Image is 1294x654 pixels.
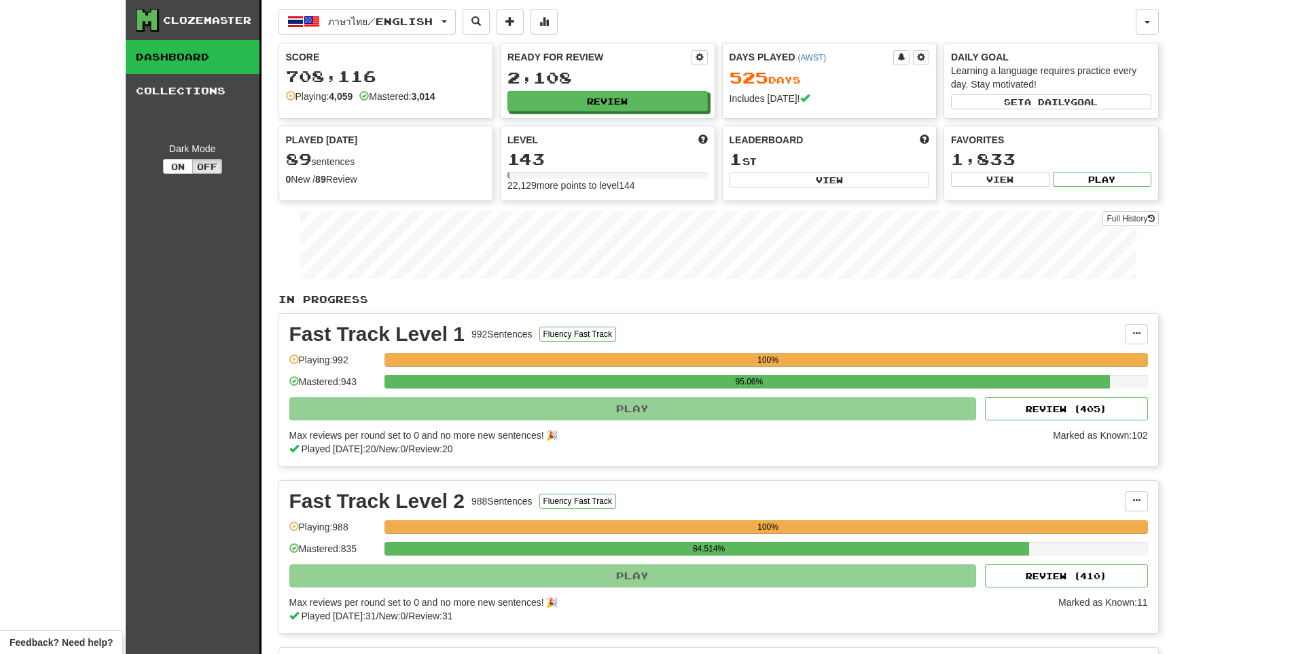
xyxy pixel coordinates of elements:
[289,324,465,344] div: Fast Track Level 1
[359,90,435,103] div: Mastered:
[507,91,708,111] button: Review
[730,151,930,168] div: st
[730,133,804,147] span: Leaderboard
[507,69,708,86] div: 2,108
[920,133,929,147] span: This week in points, UTC
[289,520,378,543] div: Playing: 988
[1058,596,1148,623] div: Marked as Known: 11
[507,50,691,64] div: Ready for Review
[406,611,408,621] span: /
[286,172,486,186] div: New / Review
[497,9,524,35] button: Add sentence to collection
[471,494,533,508] div: 988 Sentences
[289,375,378,397] div: Mastered: 943
[289,564,977,587] button: Play
[163,159,193,174] button: On
[376,611,379,621] span: /
[376,443,379,454] span: /
[730,50,894,64] div: Days Played
[406,443,408,454] span: /
[951,151,1151,168] div: 1,833
[951,64,1151,91] div: Learning a language requires practice every day. Stay motivated!
[408,611,452,621] span: Review: 31
[539,327,616,342] button: Fluency Fast Track
[507,179,708,192] div: 22,129 more points to level 144
[797,53,826,62] a: (AWST)
[1024,97,1071,107] span: a daily
[286,151,486,168] div: sentences
[507,133,538,147] span: Level
[1053,172,1151,187] button: Play
[951,94,1151,109] button: Seta dailygoal
[730,69,930,87] div: Day s
[463,9,490,35] button: Search sentences
[408,443,452,454] span: Review: 20
[289,353,378,376] div: Playing: 992
[730,149,742,168] span: 1
[163,14,251,27] div: Clozemaster
[289,491,465,511] div: Fast Track Level 2
[1102,211,1158,226] a: Full History
[951,133,1151,147] div: Favorites
[389,353,1148,367] div: 100%
[951,172,1049,187] button: View
[531,9,558,35] button: More stats
[730,172,930,187] button: View
[539,494,616,509] button: Fluency Fast Track
[278,9,456,35] button: ภาษาไทย/English
[289,397,977,420] button: Play
[389,542,1030,556] div: 84.514%
[192,159,222,174] button: Off
[286,90,353,103] div: Playing:
[286,174,291,185] strong: 0
[730,92,930,105] div: Includes [DATE]!
[329,91,353,102] strong: 4,059
[412,91,435,102] strong: 3,014
[301,611,376,621] span: Played [DATE]: 31
[985,564,1148,587] button: Review (410)
[328,16,433,27] span: ภาษาไทย / English
[136,142,249,156] div: Dark Mode
[126,74,259,108] a: Collections
[379,611,406,621] span: New: 0
[1053,429,1147,456] div: Marked as Known: 102
[389,375,1110,388] div: 95.06%
[985,397,1148,420] button: Review (405)
[10,636,113,649] span: Open feedback widget
[507,151,708,168] div: 143
[278,293,1159,306] p: In Progress
[286,50,486,64] div: Score
[951,50,1151,64] div: Daily Goal
[289,596,1050,609] div: Max reviews per round set to 0 and no more new sentences! 🎉
[471,327,533,341] div: 992 Sentences
[315,174,326,185] strong: 89
[289,542,378,564] div: Mastered: 835
[286,149,312,168] span: 89
[286,133,358,147] span: Played [DATE]
[730,68,768,87] span: 525
[289,429,1045,442] div: Max reviews per round set to 0 and no more new sentences! 🎉
[126,40,259,74] a: Dashboard
[301,443,376,454] span: Played [DATE]: 20
[286,68,486,85] div: 708,116
[389,520,1148,534] div: 100%
[379,443,406,454] span: New: 0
